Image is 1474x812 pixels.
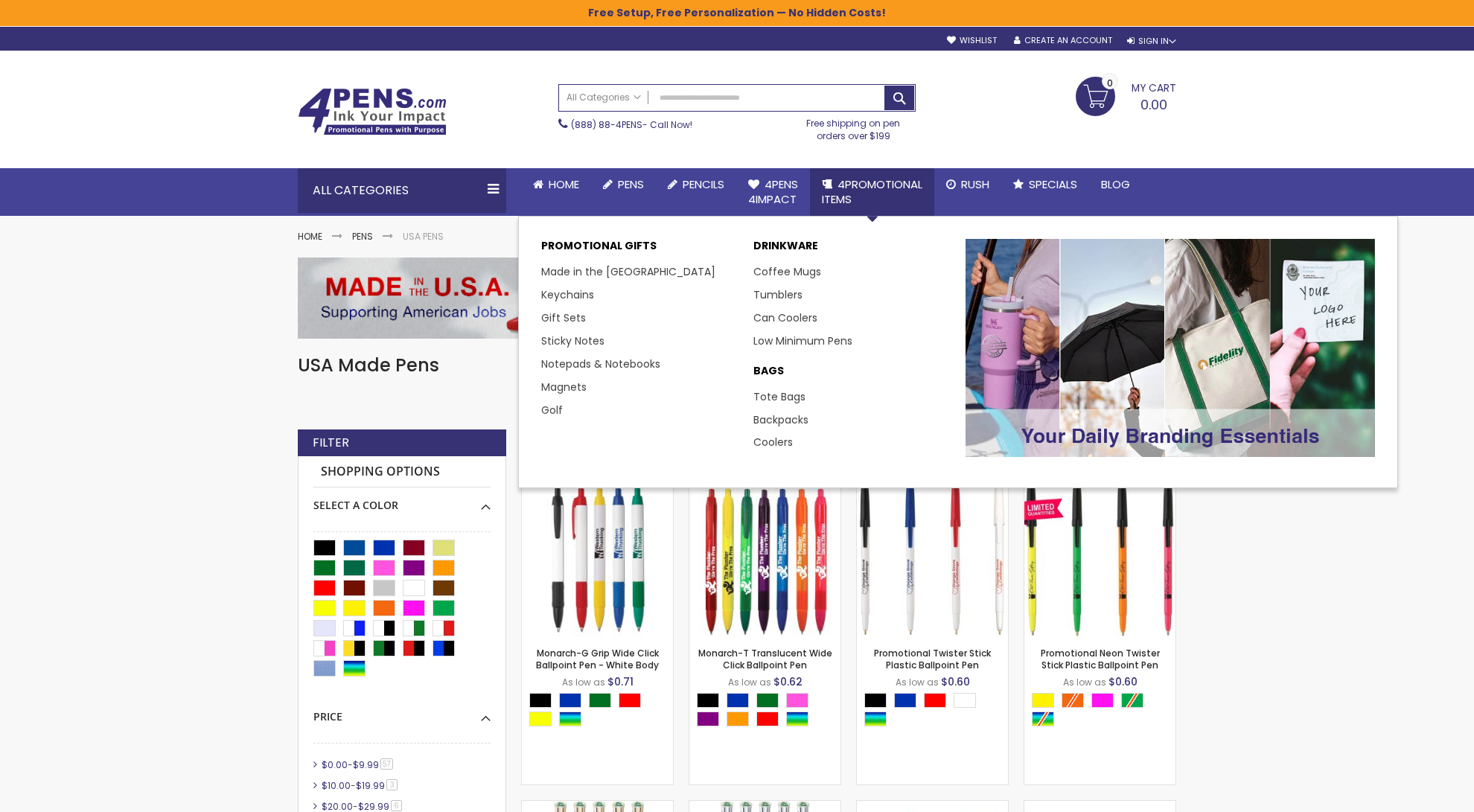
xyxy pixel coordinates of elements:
[753,333,852,348] a: Low Minimum Pens
[529,693,673,730] div: Select A Color
[698,647,832,671] a: Monarch-T Translucent Wide Click Ballpoint Pen
[1001,168,1089,201] a: Specials
[810,168,934,217] a: 4PROMOTIONALITEMS
[656,168,736,201] a: Pencils
[541,287,594,302] a: Keychains
[353,758,379,771] span: $9.99
[1091,693,1114,708] div: Neon Pink
[298,354,1176,377] h1: USA Made Pens
[689,485,840,497] a: Monarch-T Translucent Wide Click Ballpoint Pen
[753,239,951,260] p: DRINKWARE
[571,118,692,131] span: - Call Now!
[1032,693,1054,708] div: Neon Yellow
[559,85,648,109] a: All Categories
[318,758,398,771] a: $0.00-$9.9957
[924,693,946,708] div: Red
[529,712,552,726] div: Yellow
[753,389,805,404] a: Tote Bags
[1014,35,1112,46] a: Create an Account
[727,693,749,708] div: Blue
[864,693,1008,730] div: Select A Color
[313,456,491,488] strong: Shopping Options
[541,357,660,371] a: Notepads & Notebooks
[857,485,1008,636] img: Promotional Twister Stick Plastic Ballpoint Pen
[697,712,719,726] div: Purple
[728,676,771,688] span: As low as
[683,176,724,192] span: Pencils
[522,485,673,497] a: Monarch-G Grip Wide Click Ballpoint Pen - White Body
[571,118,642,131] a: (888) 88-4PENS
[753,435,793,450] a: Coolers
[313,487,491,513] div: Select A Color
[753,287,803,302] a: Tumblers
[559,693,581,708] div: Blue
[697,693,840,730] div: Select A Color
[941,674,970,689] span: $0.60
[386,779,398,790] span: 3
[536,647,659,671] a: Monarch-G Grip Wide Click Ballpoint Pen - White Body
[1140,95,1167,114] span: 0.00
[756,693,779,708] div: Green
[356,779,385,792] span: $19.99
[1107,76,1113,90] span: 0
[864,712,887,726] div: Assorted
[618,176,644,192] span: Pens
[1089,168,1142,201] a: Blog
[753,364,951,386] a: BAGS
[521,168,591,201] a: Home
[313,699,491,724] div: Price
[753,412,808,427] a: Backpacks
[298,230,322,243] a: Home
[1076,77,1176,114] a: 0.00 0
[1351,772,1474,812] iframe: Reseñas de Clientes en Google
[391,800,402,811] span: 6
[380,758,393,770] span: 57
[947,35,997,46] a: Wishlist
[786,712,808,726] div: Assorted
[522,485,673,636] img: Monarch-G Grip Wide Click Ballpoint Pen - White Body
[822,176,922,207] span: 4PROMOTIONAL ITEMS
[697,693,719,708] div: Black
[298,88,447,135] img: 4Pens Custom Pens and Promotional Products
[567,92,641,103] span: All Categories
[549,176,579,192] span: Home
[753,310,817,325] a: Can Coolers
[1029,176,1077,192] span: Specials
[541,333,604,348] a: Sticky Notes
[791,112,916,141] div: Free shipping on pen orders over $199
[541,264,715,279] a: Made in the [GEOGRAPHIC_DATA]
[559,712,581,726] div: Assorted
[529,693,552,708] div: Black
[607,674,634,689] span: $0.71
[589,693,611,708] div: Green
[736,168,810,217] a: 4Pens4impact
[934,168,1001,201] a: Rush
[541,310,586,325] a: Gift Sets
[857,485,1008,497] a: Promotional Twister Stick Plastic Ballpoint Pen
[591,168,656,201] a: Pens
[1032,693,1175,730] div: Select A Color
[322,758,348,771] span: $0.00
[562,676,605,688] span: As low as
[896,676,939,688] span: As low as
[727,712,749,726] div: Orange
[753,264,821,279] a: Coffee Mugs
[1024,485,1175,636] img: Promotional Neon Twister Stick Plastic Ballpoint Pen
[1063,676,1106,688] span: As low as
[756,712,779,726] div: Red
[1127,36,1176,47] div: Sign In
[1024,485,1175,497] a: Promotional Neon Twister Stick Plastic Ballpoint Pen
[966,239,1375,457] img: Promotional-Pens
[403,230,444,243] strong: USA Pens
[541,380,587,394] a: Magnets
[541,403,563,418] a: Golf
[961,176,989,192] span: Rush
[1108,674,1138,689] span: $0.60
[1041,647,1160,671] a: Promotional Neon Twister Stick Plastic Ballpoint Pen
[1101,176,1130,192] span: Blog
[748,176,798,207] span: 4Pens 4impact
[689,485,840,636] img: Monarch-T Translucent Wide Click Ballpoint Pen
[298,258,1176,338] img: USA Pens
[786,693,808,708] div: Pink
